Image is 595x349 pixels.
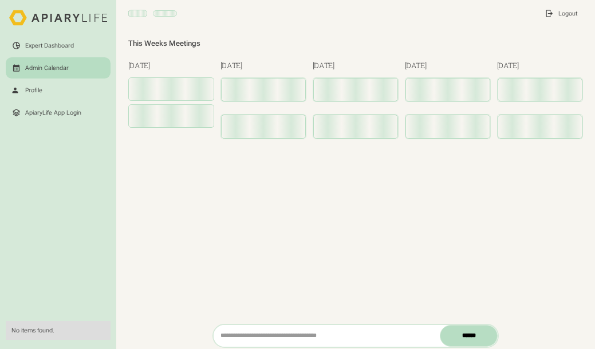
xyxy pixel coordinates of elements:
[313,60,399,72] h3: [DATE]
[25,42,74,49] div: Expert Dashboard
[497,60,584,72] h3: [DATE]
[558,10,577,17] div: Logout
[25,64,69,72] div: Admin Calendar
[405,60,491,72] h3: [DATE]
[128,10,147,17] span: XX Jan
[6,102,110,123] a: ApiaryLife App Login
[6,35,110,56] a: Expert Dashboard
[128,60,215,72] h3: [DATE]
[25,109,81,116] div: ApiaryLife App Login
[6,80,110,100] a: Profile
[6,57,110,78] a: Admin Calendar
[128,39,583,48] div: This Weeks Meetings
[11,327,104,334] div: No items found.
[539,3,583,23] a: Logout
[220,60,307,72] h3: [DATE]
[25,87,42,94] div: Profile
